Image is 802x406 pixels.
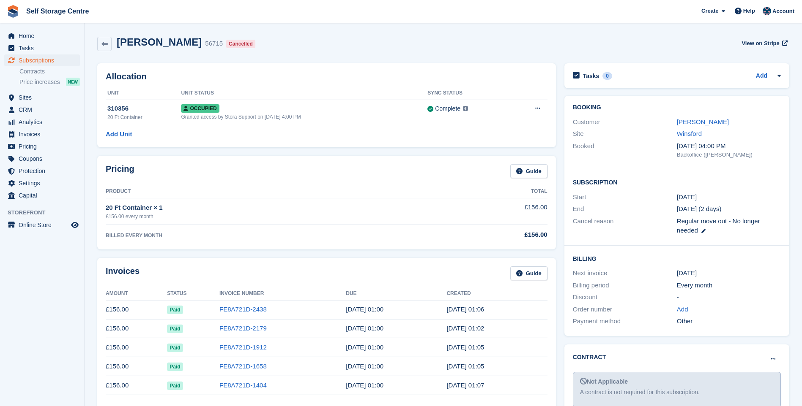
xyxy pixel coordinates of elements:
div: 20 Ft Container × 1 [106,203,421,213]
h2: Booking [573,104,781,111]
div: Order number [573,305,677,314]
a: Add Unit [106,130,132,139]
div: £156.00 [421,230,547,240]
th: Total [421,185,547,198]
img: stora-icon-8386f47178a22dfd0bd8f6a31ec36ba5ce8667c1dd55bd0f319d3a0aa187defe.svg [7,5,19,18]
div: £156.00 every month [106,213,421,220]
div: [DATE] [677,268,781,278]
h2: Tasks [583,72,599,80]
div: BILLED EVERY MONTH [106,232,421,239]
div: - [677,292,781,302]
th: Status [167,287,219,300]
span: Paid [167,306,183,314]
div: Next invoice [573,268,677,278]
span: Subscriptions [19,54,69,66]
td: £156.00 [106,357,167,376]
a: menu [4,54,80,66]
time: 2025-08-14 00:00:00 UTC [346,306,383,313]
span: Paid [167,325,183,333]
div: Other [677,317,781,326]
a: menu [4,104,80,116]
span: Online Store [19,219,69,231]
a: menu [4,128,80,140]
span: CRM [19,104,69,116]
span: Storefront [8,208,84,217]
div: NEW [66,78,80,86]
a: menu [4,141,80,152]
div: 20 Ft Container [107,114,181,121]
div: Not Applicable [580,377,774,386]
span: Home [19,30,69,42]
span: Create [701,7,718,15]
div: 0 [602,72,612,80]
div: Every month [677,281,781,290]
span: Help [743,7,755,15]
a: menu [4,189,80,201]
div: Backoffice ([PERSON_NAME]) [677,151,781,159]
div: 310356 [107,104,181,114]
time: 2025-04-13 00:07:29 UTC [446,382,484,389]
div: Granted access by Stora Support on [DATE] 4:00 PM [181,113,427,121]
span: Paid [167,344,183,352]
a: FE8A721D-2438 [219,306,267,313]
a: Self Storage Centre [23,4,92,18]
div: Payment method [573,317,677,326]
div: Start [573,192,677,202]
th: Created [446,287,547,300]
a: menu [4,42,80,54]
img: Clair Cole [763,7,771,15]
time: 2025-05-14 00:00:00 UTC [346,363,383,370]
td: £156.00 [106,319,167,338]
a: Price increases NEW [19,77,80,87]
a: Preview store [70,220,80,230]
a: menu [4,116,80,128]
th: Product [106,185,421,198]
time: 2025-07-13 00:02:24 UTC [446,325,484,332]
a: FE8A721D-1912 [219,344,267,351]
span: Tasks [19,42,69,54]
div: A contract is not required for this subscription. [580,388,774,397]
div: Billing period [573,281,677,290]
td: £156.00 [421,198,547,225]
span: View on Stripe [742,39,779,48]
th: Invoice Number [219,287,346,300]
time: 2025-05-13 00:05:45 UTC [446,363,484,370]
time: 2025-04-14 00:00:00 UTC [346,382,383,389]
span: Pricing [19,141,69,152]
a: Guide [510,164,547,178]
th: Sync Status [427,87,511,100]
div: Booked [573,141,677,159]
span: Occupied [181,104,219,113]
th: Unit Status [181,87,427,100]
span: Capital [19,189,69,201]
th: Amount [106,287,167,300]
h2: Contract [573,353,606,362]
a: menu [4,219,80,231]
a: menu [4,153,80,165]
a: menu [4,30,80,42]
a: menu [4,177,80,189]
span: Paid [167,363,183,371]
div: Customer [573,117,677,127]
div: [DATE] 04:00 PM [677,141,781,151]
div: 56715 [205,39,223,49]
a: FE8A721D-1658 [219,363,267,370]
time: 2025-06-14 00:00:00 UTC [346,344,383,351]
div: Cancelled [226,40,255,48]
div: Discount [573,292,677,302]
h2: Subscription [573,178,781,186]
img: icon-info-grey-7440780725fd019a000dd9b08b2336e03edf1995a4989e88bcd33f0948082b44.svg [463,106,468,111]
a: FE8A721D-2179 [219,325,267,332]
td: £156.00 [106,300,167,319]
a: Add [756,71,767,81]
a: FE8A721D-1404 [219,382,267,389]
span: Coupons [19,153,69,165]
time: 2025-07-14 00:00:00 UTC [346,325,383,332]
th: Due [346,287,446,300]
h2: Pricing [106,164,134,178]
a: [PERSON_NAME] [677,118,729,125]
time: 2025-08-13 00:06:21 UTC [446,306,484,313]
time: 2024-10-13 00:00:00 UTC [677,192,697,202]
div: Site [573,129,677,139]
a: Contracts [19,68,80,76]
